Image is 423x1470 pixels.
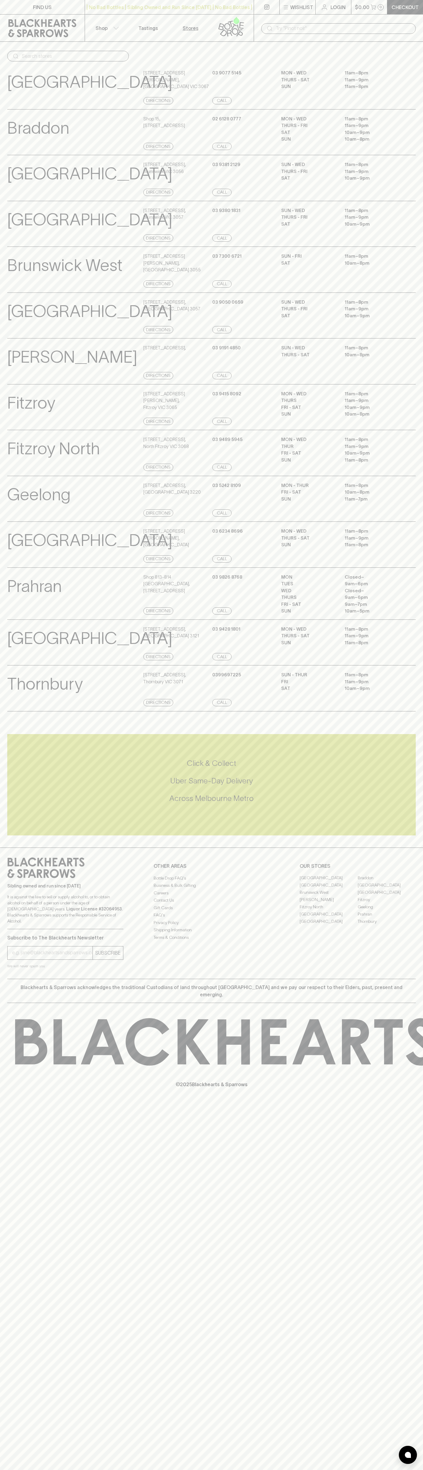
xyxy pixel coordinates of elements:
[7,934,123,941] p: Subscribe to The Blackhearts Newsletter
[345,122,399,129] p: 11am – 9pm
[7,883,123,889] p: Sibling owned and run since [DATE]
[281,535,336,542] p: THURS - SAT
[345,626,399,633] p: 11am – 8pm
[281,404,336,411] p: FRI - SAT
[143,161,186,175] p: [STREET_ADDRESS] , Brunswick VIC 3056
[281,345,336,351] p: SUN - WED
[154,934,270,941] a: Terms & Conditions
[345,685,399,692] p: 10am – 9pm
[345,136,399,143] p: 10am – 8pm
[345,489,399,496] p: 10am – 8pm
[345,214,399,221] p: 11am – 9pm
[345,411,399,418] p: 10am – 8pm
[143,626,199,639] p: [STREET_ADDRESS] , [GEOGRAPHIC_DATA] 3121
[300,903,358,911] a: Fitzroy North
[212,436,242,443] p: 03 9489 5945
[281,580,336,587] p: TUES
[345,436,399,443] p: 11am – 8pm
[281,639,336,646] p: SUN
[7,207,172,232] p: [GEOGRAPHIC_DATA]
[281,436,336,443] p: MON - WED
[143,372,173,379] a: Directions
[212,161,240,168] p: 03 9381 2129
[345,83,399,90] p: 11am – 8pm
[281,608,336,615] p: SUN
[7,253,122,278] p: Brunswick West
[345,175,399,182] p: 10am – 9pm
[345,305,399,312] p: 11am – 9pm
[345,574,399,581] p: Closed –
[281,83,336,90] p: SUN
[345,253,399,260] p: 11am – 8pm
[143,555,173,563] a: Directions
[212,671,241,678] p: 0399697225
[143,699,173,706] a: Directions
[345,221,399,228] p: 10am – 9pm
[281,457,336,464] p: SUN
[345,397,399,404] p: 11am – 9pm
[281,221,336,228] p: SAT
[212,555,232,563] a: Call
[154,874,270,882] a: Bottle Drop FAQ's
[345,535,399,542] p: 11am – 9pm
[281,397,336,404] p: THURS
[212,464,232,471] a: Call
[300,911,358,918] a: [GEOGRAPHIC_DATA]
[143,299,200,312] p: [STREET_ADDRESS] , [GEOGRAPHIC_DATA] 3057
[127,15,169,41] a: Tastings
[212,253,242,260] p: 03 7300 6721
[212,234,232,242] a: Call
[143,574,211,594] p: Shop 813-814 [GEOGRAPHIC_DATA] , [STREET_ADDRESS]
[212,372,232,379] a: Call
[281,541,336,548] p: SUN
[281,390,336,397] p: MON - WED
[345,671,399,678] p: 11am – 8pm
[212,509,232,517] a: Call
[7,390,55,416] p: Fitzroy
[276,24,411,33] input: Try "Pinot noir"
[345,116,399,122] p: 11am – 8pm
[212,97,232,104] a: Call
[143,97,173,104] a: Directions
[212,116,241,122] p: 02 6128 0777
[281,312,336,319] p: SAT
[212,528,243,535] p: 03 6234 8696
[7,161,172,186] p: [GEOGRAPHIC_DATA]
[143,234,173,242] a: Directions
[379,5,382,9] p: 0
[143,436,189,450] p: [STREET_ADDRESS] , North Fitzroy VIC 3068
[281,299,336,306] p: SUN - WED
[345,580,399,587] p: 9am – 6pm
[143,390,211,411] p: [STREET_ADDRESS][PERSON_NAME] , Fitzroy VIC 3065
[358,889,416,896] a: [GEOGRAPHIC_DATA]
[281,450,336,457] p: FRI - SAT
[281,70,336,77] p: MON - WED
[345,443,399,450] p: 11am – 9pm
[405,1452,411,1458] img: bubble-icon
[345,351,399,358] p: 10am – 8pm
[212,143,232,150] a: Call
[143,671,186,685] p: [STREET_ADDRESS] , Thornbury VIC 3071
[212,280,232,288] a: Call
[7,574,62,599] p: Prahran
[281,678,336,685] p: Fri
[7,436,100,461] p: Fitzroy North
[281,305,336,312] p: THURS - FRI
[143,509,173,517] a: Directions
[358,918,416,925] a: Thornbury
[154,897,270,904] a: Contact Us
[169,15,212,41] a: Stores
[12,948,93,958] input: e.g. jane@blackheartsandsparrows.com.au
[281,253,336,260] p: SUN - FRI
[138,24,158,32] p: Tastings
[281,626,336,633] p: MON - WED
[212,699,232,706] a: Call
[12,984,411,998] p: Blackhearts & Sparrows acknowledges the traditional Custodians of land throughout [GEOGRAPHIC_DAT...
[212,345,241,351] p: 03 9191 4850
[143,143,173,150] a: Directions
[154,919,270,926] a: Privacy Policy
[300,874,358,882] a: [GEOGRAPHIC_DATA]
[358,903,416,911] a: Geelong
[345,678,399,685] p: 11am – 9pm
[281,214,336,221] p: THURS - FRI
